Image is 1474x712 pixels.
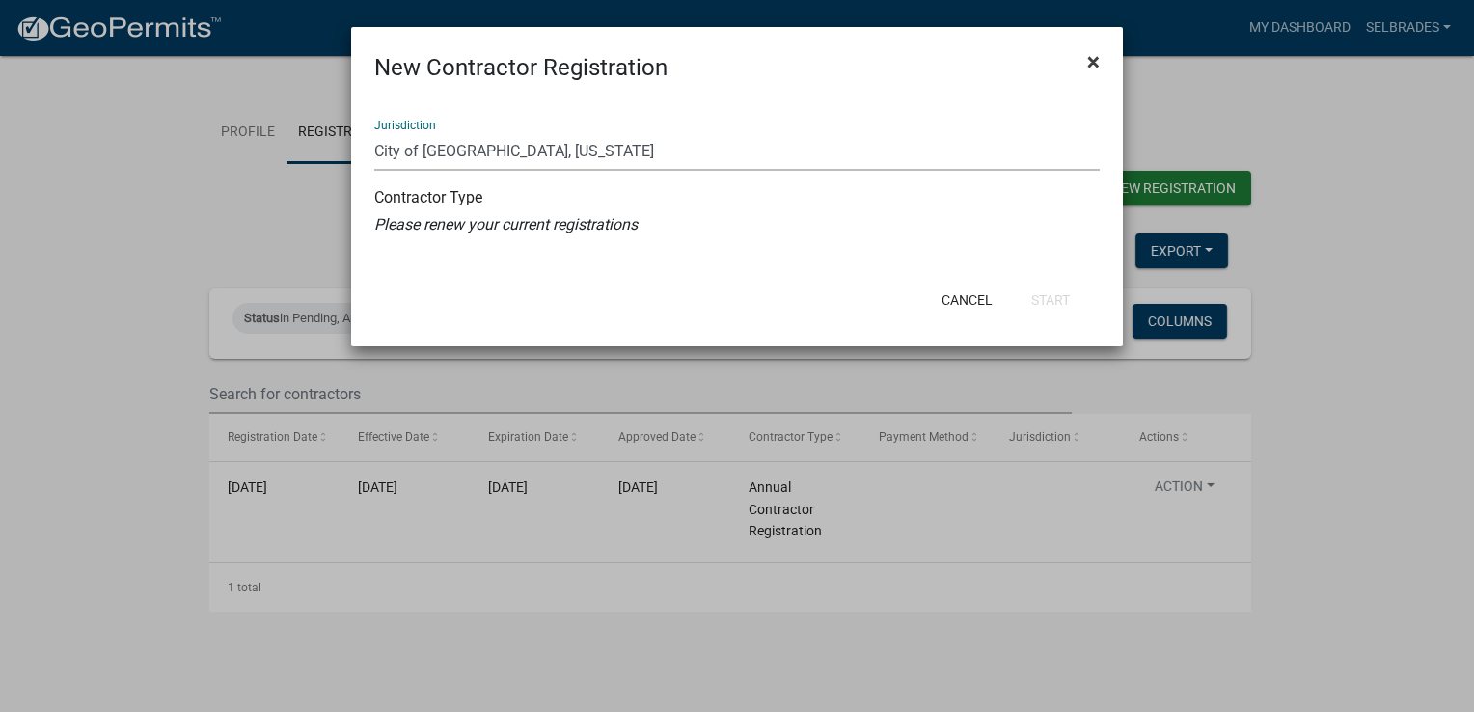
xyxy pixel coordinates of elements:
[1087,48,1100,75] span: ×
[374,50,668,85] h4: New Contractor Registration
[1072,35,1115,89] button: Close
[1016,283,1085,317] button: Start
[374,190,482,205] label: Contractor Type
[926,283,1008,317] button: Cancel
[374,215,638,233] i: Please renew your current registrations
